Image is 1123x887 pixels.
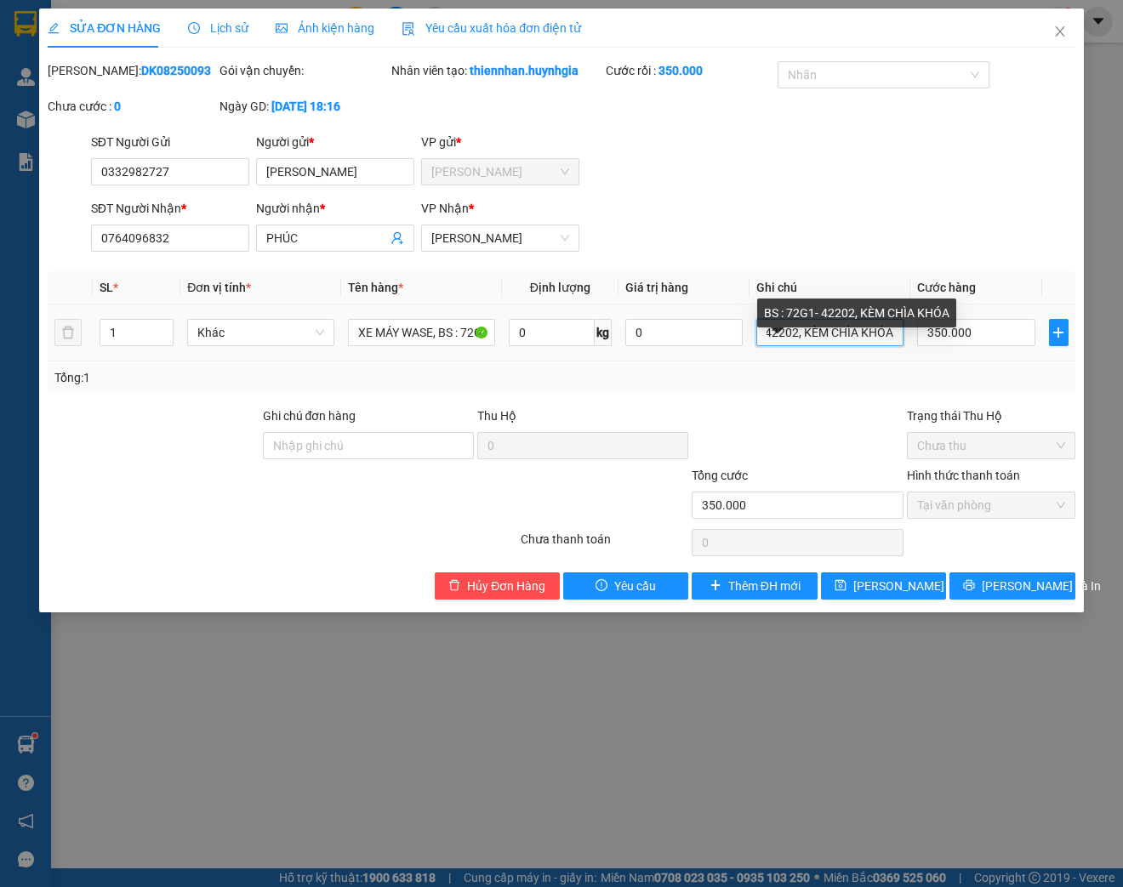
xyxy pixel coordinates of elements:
b: thiennhan.huynhgia [470,64,579,77]
div: 0981666579 [162,55,282,79]
div: BS : 72G1- 42202, KÈM CHÌA KHÓA [757,299,956,327]
button: exclamation-circleYêu cầu [563,572,688,600]
div: Quận 5 [162,14,282,35]
span: Giá trị hàng [625,281,688,294]
span: Gửi: [14,14,41,32]
button: deleteHủy Đơn Hàng [435,572,560,600]
span: Cước hàng [917,281,976,294]
span: VP Nhận [421,202,469,215]
div: [PERSON_NAME]: [48,61,216,80]
span: [PERSON_NAME] và In [982,577,1101,595]
span: Tên hàng [348,281,403,294]
div: Người nhận [256,199,414,218]
span: Phạm Ngũ Lão [431,225,569,251]
label: Ghi chú đơn hàng [263,409,356,423]
button: save[PERSON_NAME] thay đổi [821,572,946,600]
span: save [835,579,847,593]
div: Chưa cước : [48,97,216,116]
button: plus [1049,319,1069,346]
div: THẮM [14,53,151,73]
b: [DATE] 18:16 [271,100,340,113]
span: picture [276,22,288,34]
div: Người gửi [256,133,414,151]
span: delete [448,579,460,593]
span: Đơn vị tính [187,281,251,294]
div: Nhân viên tạo: [391,61,602,80]
span: Hủy Đơn Hàng [467,577,545,595]
label: Hình thức thanh toán [907,469,1020,482]
span: SL [100,281,113,294]
span: exclamation-circle [596,579,607,593]
span: Chưa thu [917,433,1065,458]
div: SĐT Người Nhận [91,199,249,218]
span: Lịch sử [188,21,248,35]
span: kg [595,319,612,346]
input: VD: Bàn, Ghế [348,319,495,346]
span: [PERSON_NAME] thay đổi [853,577,989,595]
span: user-add [390,231,404,245]
div: Chưa thanh toán [519,530,691,560]
span: plus [710,579,721,593]
div: Gói vận chuyển: [219,61,388,80]
div: Tổng: 1 [54,368,435,387]
div: Cước rồi : [606,61,774,80]
div: Trạng thái Thu Hộ [907,407,1075,425]
span: Thu Hộ [477,409,516,423]
span: Thêm ĐH mới [728,577,801,595]
span: edit [48,22,60,34]
div: 30.000 [13,107,153,128]
span: Nhận: [162,16,203,34]
div: [PERSON_NAME] [14,14,151,53]
input: Ghi chú đơn hàng [263,432,474,459]
div: 0933131209 [14,73,151,97]
span: Khác [197,320,324,345]
span: clock-circle [188,22,200,34]
th: Ghi chú [750,271,910,304]
span: close [1053,25,1067,38]
span: SỬA ĐƠN HÀNG [48,21,161,35]
span: Đã thu : [13,109,65,127]
button: printer[PERSON_NAME] và In [949,572,1075,600]
span: Yêu cầu [614,577,656,595]
b: 0 [114,100,121,113]
b: DK08250093 [141,64,211,77]
img: icon [402,22,415,36]
div: Ngày GD: [219,97,388,116]
div: VP gửi [421,133,579,151]
div: DUẨN [162,35,282,55]
b: 350.000 [658,64,703,77]
span: Diên Khánh [431,159,569,185]
button: plusThêm ĐH mới [692,572,817,600]
span: Định lượng [530,281,590,294]
span: Tại văn phòng [917,492,1065,518]
span: Yêu cầu xuất hóa đơn điện tử [402,21,581,35]
span: printer [963,579,975,593]
span: Ảnh kiện hàng [276,21,374,35]
span: plus [1050,326,1068,339]
button: delete [54,319,82,346]
button: Close [1036,9,1084,56]
span: Tổng cước [692,469,748,482]
div: SĐT Người Gửi [91,133,249,151]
